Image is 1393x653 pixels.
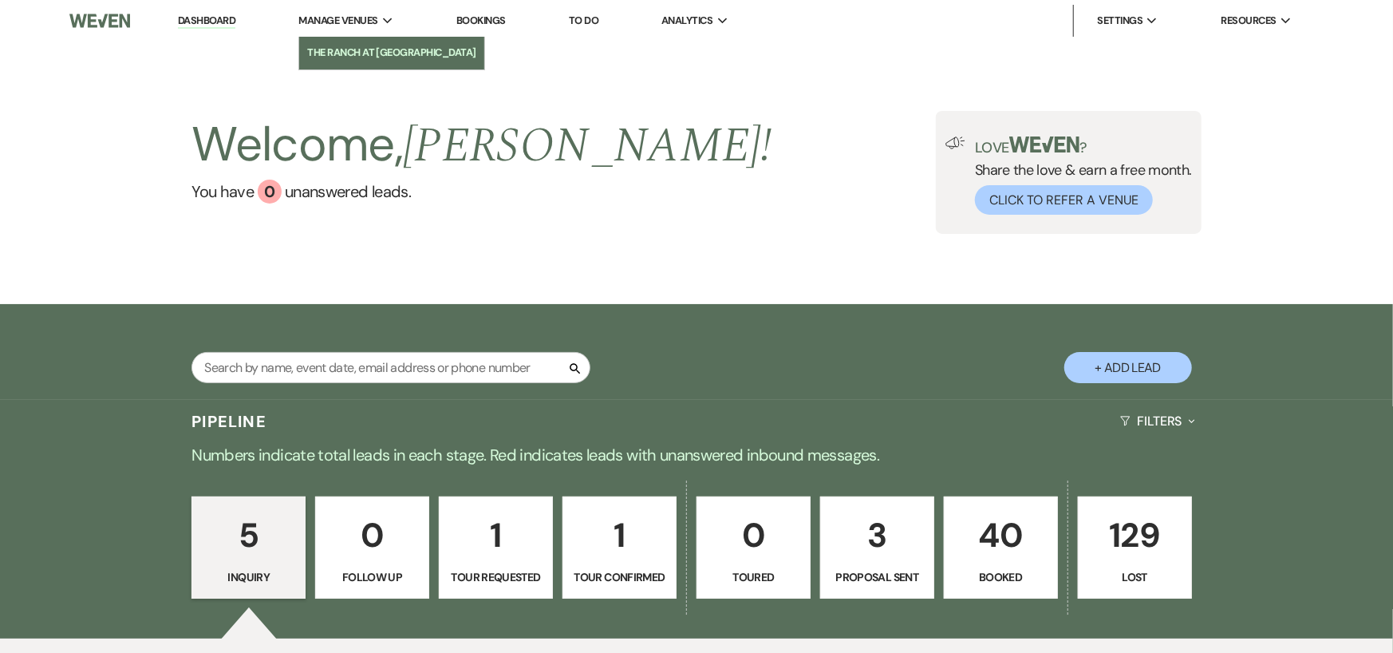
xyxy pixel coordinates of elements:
[1088,568,1182,586] p: Lost
[191,352,590,383] input: Search by name, event date, email address or phone number
[820,497,934,599] a: 3Proposal Sent
[1088,509,1182,562] p: 129
[191,180,771,204] a: You have 0 unanswered leads.
[122,442,1271,468] p: Numbers indicate total leads in each stage. Red indicates leads with unanswered inbound messages.
[573,509,666,562] p: 1
[307,45,476,61] li: The Ranch at [GEOGRAPHIC_DATA]
[202,568,295,586] p: Inquiry
[573,568,666,586] p: Tour Confirmed
[298,13,377,29] span: Manage Venues
[191,497,306,599] a: 5Inquiry
[403,109,771,183] span: [PERSON_NAME] !
[202,509,295,562] p: 5
[1009,137,1080,152] img: weven-logo-green.svg
[1098,13,1143,29] span: Settings
[975,185,1153,215] button: Click to Refer a Venue
[69,4,130,38] img: Weven Logo
[661,13,712,29] span: Analytics
[1221,13,1277,29] span: Resources
[191,111,771,180] h2: Welcome,
[696,497,811,599] a: 0Toured
[439,497,553,599] a: 1Tour Requested
[707,509,800,562] p: 0
[945,137,965,149] img: loud-speaker-illustration.svg
[299,37,484,69] a: The Ranch at [GEOGRAPHIC_DATA]
[258,180,282,204] div: 0
[831,568,924,586] p: Proposal Sent
[456,14,506,27] a: Bookings
[965,137,1192,215] div: Share the love & earn a free month.
[944,497,1058,599] a: 40Booked
[954,509,1048,562] p: 40
[562,497,677,599] a: 1Tour Confirmed
[326,568,419,586] p: Follow Up
[1114,400,1201,442] button: Filters
[954,568,1048,586] p: Booked
[831,509,924,562] p: 3
[975,137,1192,155] p: Love ?
[449,509,543,562] p: 1
[315,497,429,599] a: 0Follow Up
[569,14,598,27] a: To Do
[191,410,266,433] h3: Pipeline
[1078,497,1192,599] a: 129Lost
[707,568,800,586] p: Toured
[178,14,235,29] a: Dashboard
[449,568,543,586] p: Tour Requested
[1064,352,1192,383] button: + Add Lead
[326,509,419,562] p: 0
